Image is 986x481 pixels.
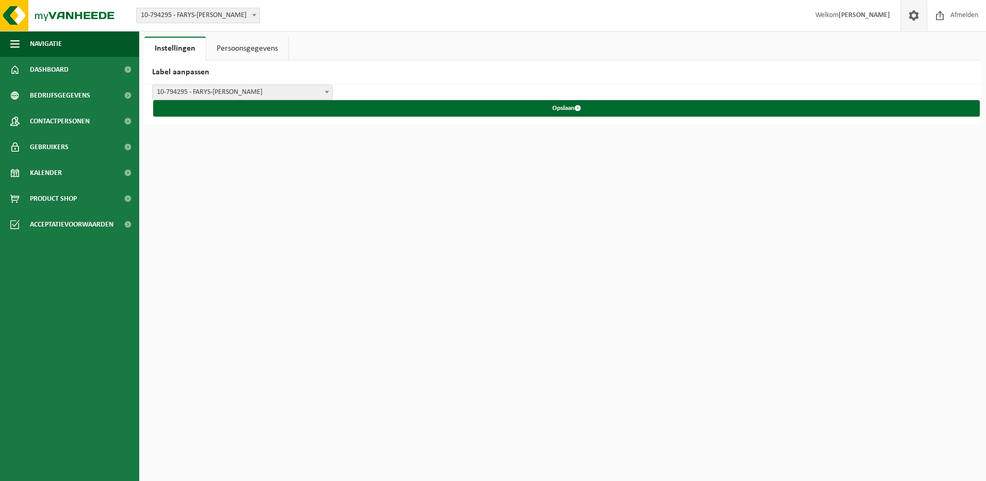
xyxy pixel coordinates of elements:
[30,134,69,160] span: Gebruikers
[30,108,90,134] span: Contactpersonen
[30,83,90,108] span: Bedrijfsgegevens
[30,160,62,186] span: Kalender
[153,100,980,117] button: Opslaan
[30,186,77,212] span: Product Shop
[153,85,332,100] span: 10-794295 - FARYS-RONSE - RONSE
[137,8,259,23] span: 10-794295 - FARYS-RONSE - RONSE
[144,37,206,60] a: Instellingen
[839,11,890,19] strong: [PERSON_NAME]
[30,57,69,83] span: Dashboard
[136,8,260,23] span: 10-794295 - FARYS-RONSE - RONSE
[206,37,288,60] a: Persoonsgegevens
[144,60,981,85] h2: Label aanpassen
[30,31,62,57] span: Navigatie
[30,212,113,237] span: Acceptatievoorwaarden
[152,85,333,100] span: 10-794295 - FARYS-RONSE - RONSE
